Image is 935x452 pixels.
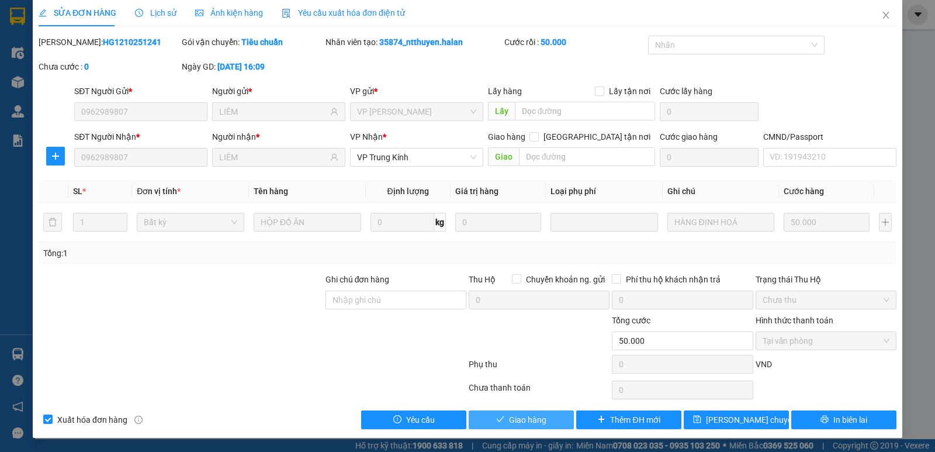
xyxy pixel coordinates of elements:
[756,316,833,325] label: Hình thức thanh toán
[212,130,345,143] div: Người nhận
[217,62,265,71] b: [DATE] 16:09
[39,60,179,73] div: Chưa cước :
[74,85,207,98] div: SĐT Người Gửi
[660,102,759,121] input: Cước lấy hàng
[541,37,566,47] b: 50.000
[387,187,429,196] span: Định lượng
[39,8,116,18] span: SỬA ĐƠN HÀNG
[879,213,892,232] button: plus
[43,213,62,232] button: delete
[488,147,519,166] span: Giao
[325,275,390,284] label: Ghi chú đơn hàng
[39,9,47,17] span: edit
[135,8,176,18] span: Lịch sử
[282,9,291,18] img: icon
[784,187,824,196] span: Cước hàng
[660,132,718,142] label: Cước giao hàng
[763,130,896,143] div: CMND/Passport
[39,36,179,49] div: [PERSON_NAME]:
[467,381,611,402] div: Chưa thanh toán
[612,316,650,325] span: Tổng cước
[539,130,655,143] span: [GEOGRAPHIC_DATA] tận nơi
[660,148,759,167] input: Cước giao hàng
[43,247,362,260] div: Tổng: 1
[182,36,323,49] div: Gói vận chuyển:
[488,87,522,96] span: Lấy hàng
[135,9,143,17] span: clock-circle
[791,410,896,429] button: printerIn biên lai
[784,213,870,232] input: 0
[469,410,574,429] button: checkGiao hàng
[241,37,283,47] b: Tiêu chuẩn
[763,332,889,350] span: Tại văn phòng
[144,213,237,231] span: Bất kỳ
[84,62,89,71] b: 0
[357,149,476,166] span: VP Trung Kính
[219,105,328,118] input: Tên người gửi
[103,37,161,47] b: HG1210251241
[763,291,889,309] span: Chưa thu
[74,130,207,143] div: SĐT Người Nhận
[330,153,338,161] span: user
[515,102,656,120] input: Dọc đường
[182,60,323,73] div: Ngày GD:
[706,413,817,426] span: [PERSON_NAME] chuyển hoàn
[434,213,446,232] span: kg
[212,85,345,98] div: Người gửi
[833,413,867,426] span: In biên lai
[47,151,64,161] span: plus
[756,360,772,369] span: VND
[488,102,515,120] span: Lấy
[455,213,541,232] input: 0
[521,273,610,286] span: Chuyển khoản ng. gửi
[660,87,712,96] label: Cước lấy hàng
[254,187,288,196] span: Tên hàng
[357,103,476,120] span: VP Hoàng Gia
[195,8,263,18] span: Ảnh kiện hàng
[393,415,401,425] span: exclamation-circle
[325,291,466,309] input: Ghi chú đơn hàng
[195,9,203,17] span: picture
[134,416,143,424] span: info-circle
[455,187,498,196] span: Giá trị hàng
[509,413,546,426] span: Giao hàng
[684,410,789,429] button: save[PERSON_NAME] chuyển hoàn
[469,275,496,284] span: Thu Hộ
[621,273,725,286] span: Phí thu hộ khách nhận trả
[350,85,483,98] div: VP gửi
[53,413,132,426] span: Xuất hóa đơn hàng
[467,358,611,378] div: Phụ thu
[519,147,656,166] input: Dọc đường
[406,413,435,426] span: Yêu cầu
[282,8,405,18] span: Yêu cầu xuất hóa đơn điện tử
[756,273,896,286] div: Trạng thái Thu Hộ
[488,132,525,142] span: Giao hàng
[604,85,655,98] span: Lấy tận nơi
[504,36,645,49] div: Cước rồi :
[597,415,605,425] span: plus
[820,415,829,425] span: printer
[546,180,663,203] th: Loại phụ phí
[667,213,775,232] input: Ghi Chú
[576,410,681,429] button: plusThêm ĐH mới
[663,180,780,203] th: Ghi chú
[46,147,65,165] button: plus
[496,415,504,425] span: check
[219,151,328,164] input: Tên người nhận
[693,415,701,425] span: save
[325,36,503,49] div: Nhân viên tạo:
[137,187,181,196] span: Đơn vị tính
[610,413,660,426] span: Thêm ĐH mới
[73,187,82,196] span: SL
[881,11,891,20] span: close
[254,213,361,232] input: VD: Bàn, Ghế
[379,37,463,47] b: 35874_ntthuyen.halan
[361,410,466,429] button: exclamation-circleYêu cầu
[330,108,338,116] span: user
[350,132,383,142] span: VP Nhận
